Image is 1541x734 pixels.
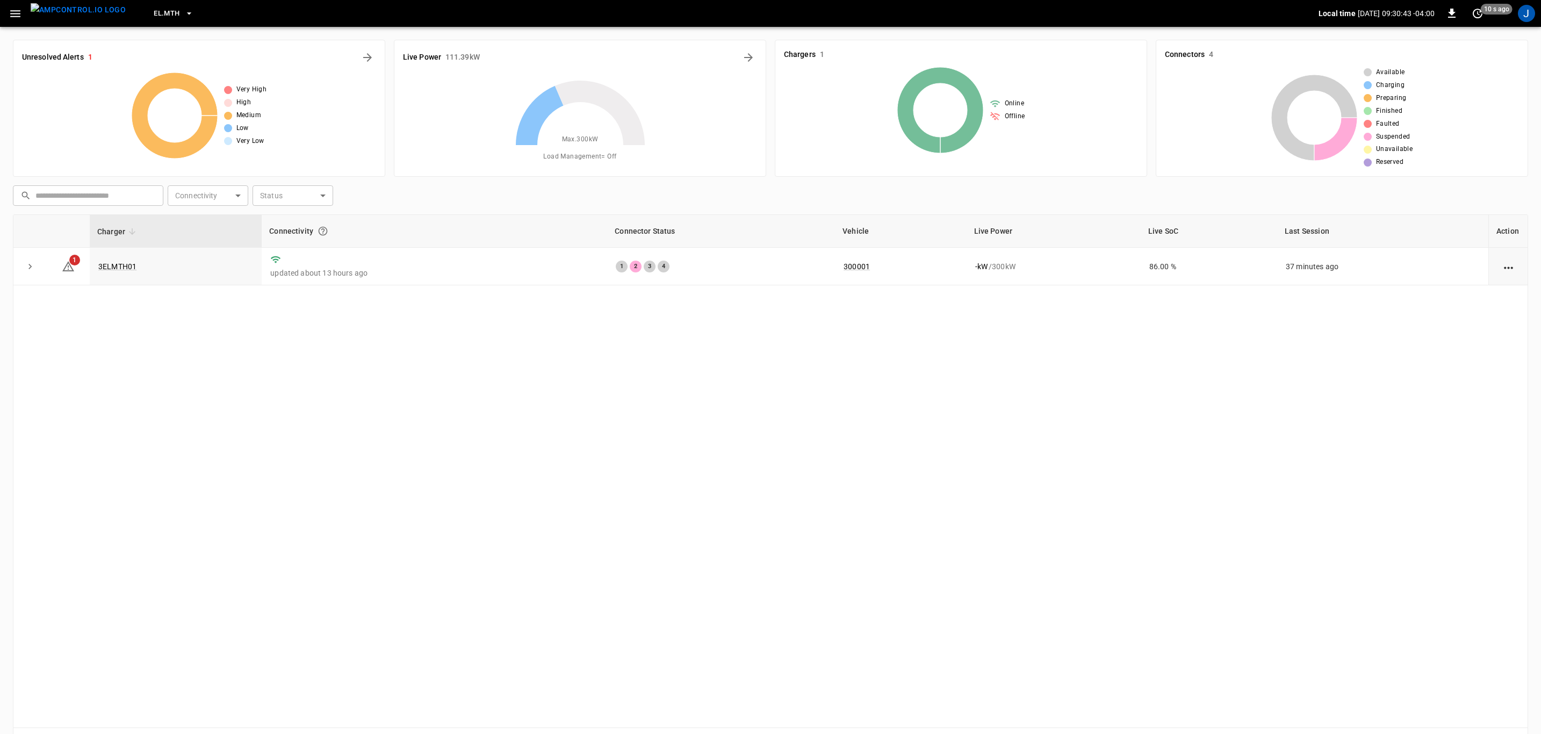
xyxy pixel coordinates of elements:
h6: Chargers [784,49,816,61]
h6: Live Power [403,52,441,63]
h6: 111.39 kW [445,52,480,63]
span: Preparing [1376,93,1407,104]
button: expand row [22,258,38,275]
th: Connector Status [607,215,835,248]
span: Faulted [1376,119,1400,129]
h6: 4 [1209,49,1213,61]
h6: Connectors [1165,49,1205,61]
span: Charging [1376,80,1405,91]
button: Energy Overview [740,49,757,66]
span: Very High [236,84,267,95]
span: Charger [97,225,139,238]
th: Action [1488,215,1528,248]
th: Live SoC [1141,215,1277,248]
div: action cell options [1502,261,1515,272]
span: Available [1376,67,1405,78]
p: - kW [975,261,988,272]
span: Reserved [1376,157,1403,168]
div: 1 [616,261,628,272]
th: Live Power [967,215,1141,248]
h6: 1 [820,49,824,61]
th: Last Session [1277,215,1488,248]
p: updated about 13 hours ago [270,268,599,278]
span: Low [236,123,249,134]
th: Vehicle [835,215,966,248]
span: Medium [236,110,261,121]
span: Finished [1376,106,1402,117]
div: 4 [658,261,669,272]
span: EL.MTH [154,8,179,20]
div: profile-icon [1518,5,1535,22]
span: Unavailable [1376,144,1413,155]
td: 86.00 % [1141,248,1277,285]
span: 10 s ago [1481,4,1513,15]
img: ampcontrol.io logo [31,3,126,17]
p: [DATE] 09:30:43 -04:00 [1358,8,1435,19]
div: 3 [644,261,656,272]
div: 2 [630,261,642,272]
button: EL.MTH [149,3,198,24]
td: 37 minutes ago [1277,248,1488,285]
span: Offline [1005,111,1025,122]
span: Max. 300 kW [562,134,599,145]
div: Connectivity [269,221,600,241]
h6: Unresolved Alerts [22,52,84,63]
span: Suspended [1376,132,1410,142]
a: 300001 [844,262,870,271]
button: All Alerts [359,49,376,66]
span: Very Low [236,136,264,147]
span: 1 [69,255,80,265]
span: Load Management = Off [543,152,616,162]
p: Local time [1319,8,1356,19]
button: set refresh interval [1469,5,1486,22]
a: 3ELMTH01 [98,262,136,271]
button: Connection between the charger and our software. [313,221,333,241]
span: Online [1005,98,1024,109]
div: / 300 kW [975,261,1132,272]
span: High [236,97,251,108]
a: 1 [62,261,75,270]
h6: 1 [88,52,92,63]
